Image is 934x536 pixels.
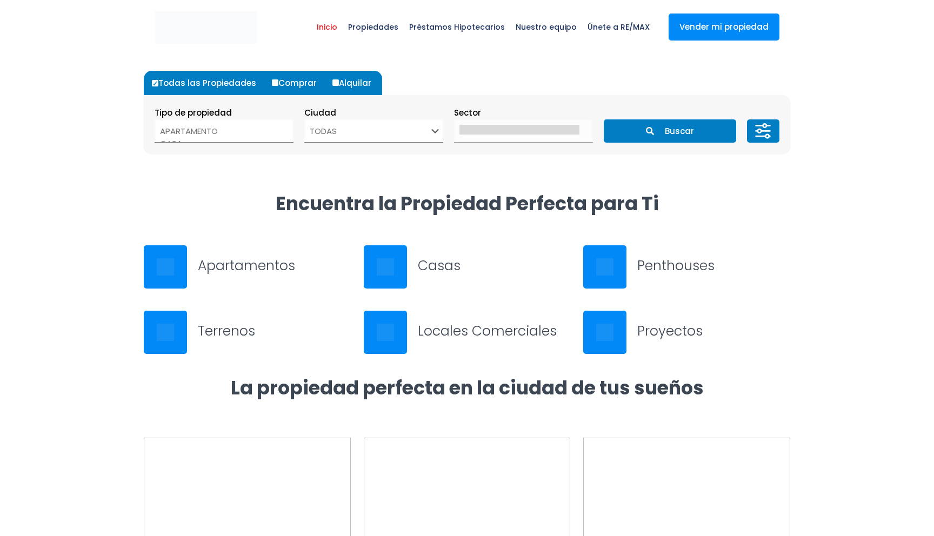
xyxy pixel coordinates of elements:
[155,11,257,44] img: remax-metropolitana-logo
[231,374,704,401] strong: La propiedad perfecta en la ciudad de tus sueños
[276,190,659,217] strong: Encuentra la Propiedad Perfecta para Ti
[404,11,510,43] span: Préstamos Hipotecarios
[343,11,404,43] span: Propiedades
[330,71,382,95] label: Alquilar
[149,71,267,95] label: Todas las Propiedades
[637,321,790,340] h3: Proyectos
[144,245,351,289] a: Apartamentos
[364,245,571,289] a: Casas
[304,107,336,118] span: Ciudad
[198,256,351,275] h3: Apartamentos
[583,311,790,354] a: Proyectos
[669,14,779,41] a: Vender mi propiedad
[418,256,571,275] h3: Casas
[160,137,280,150] option: CASA
[332,79,339,86] input: Alquilar
[637,256,790,275] h3: Penthouses
[311,11,343,43] span: Inicio
[152,80,158,86] input: Todas las Propiedades
[198,321,351,340] h3: Terrenos
[155,107,232,118] span: Tipo de propiedad
[272,79,278,86] input: Comprar
[269,71,328,95] label: Comprar
[160,125,280,137] option: APARTAMENTO
[418,321,571,340] h3: Locales Comerciales
[583,245,790,289] a: Penthouses
[604,119,736,143] button: Buscar
[582,11,655,43] span: Únete a RE/MAX
[510,11,582,43] span: Nuestro equipo
[364,311,571,354] a: Locales Comerciales
[454,107,481,118] span: Sector
[144,311,351,354] a: Terrenos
